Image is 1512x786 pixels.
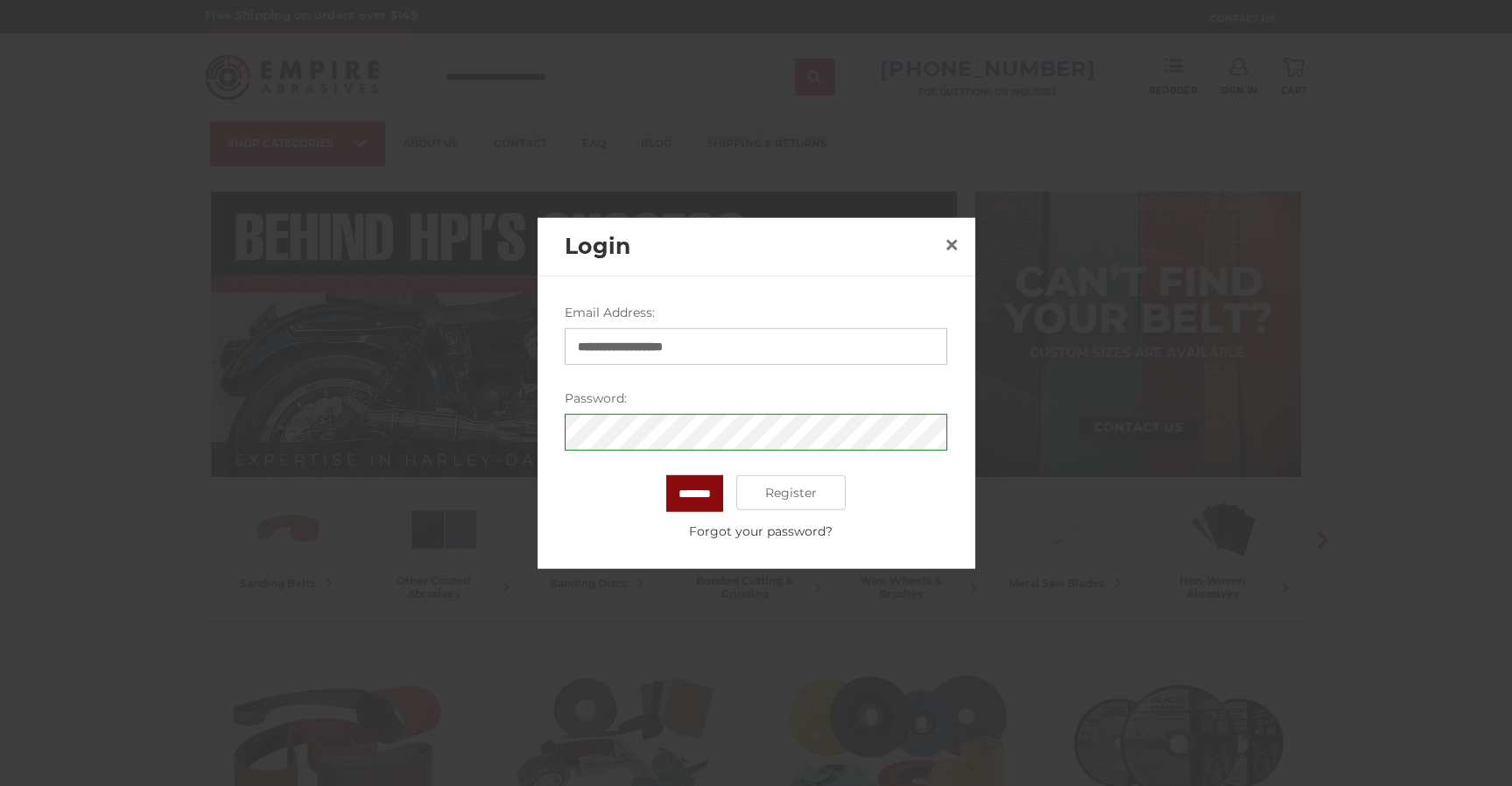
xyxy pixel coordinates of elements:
a: Close [938,230,966,258]
label: Password: [565,389,947,408]
a: Register [736,475,846,510]
label: Email Address: [565,304,947,322]
h2: Login [565,230,938,263]
a: Forgot your password? [574,523,947,541]
span: × [944,227,960,261]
